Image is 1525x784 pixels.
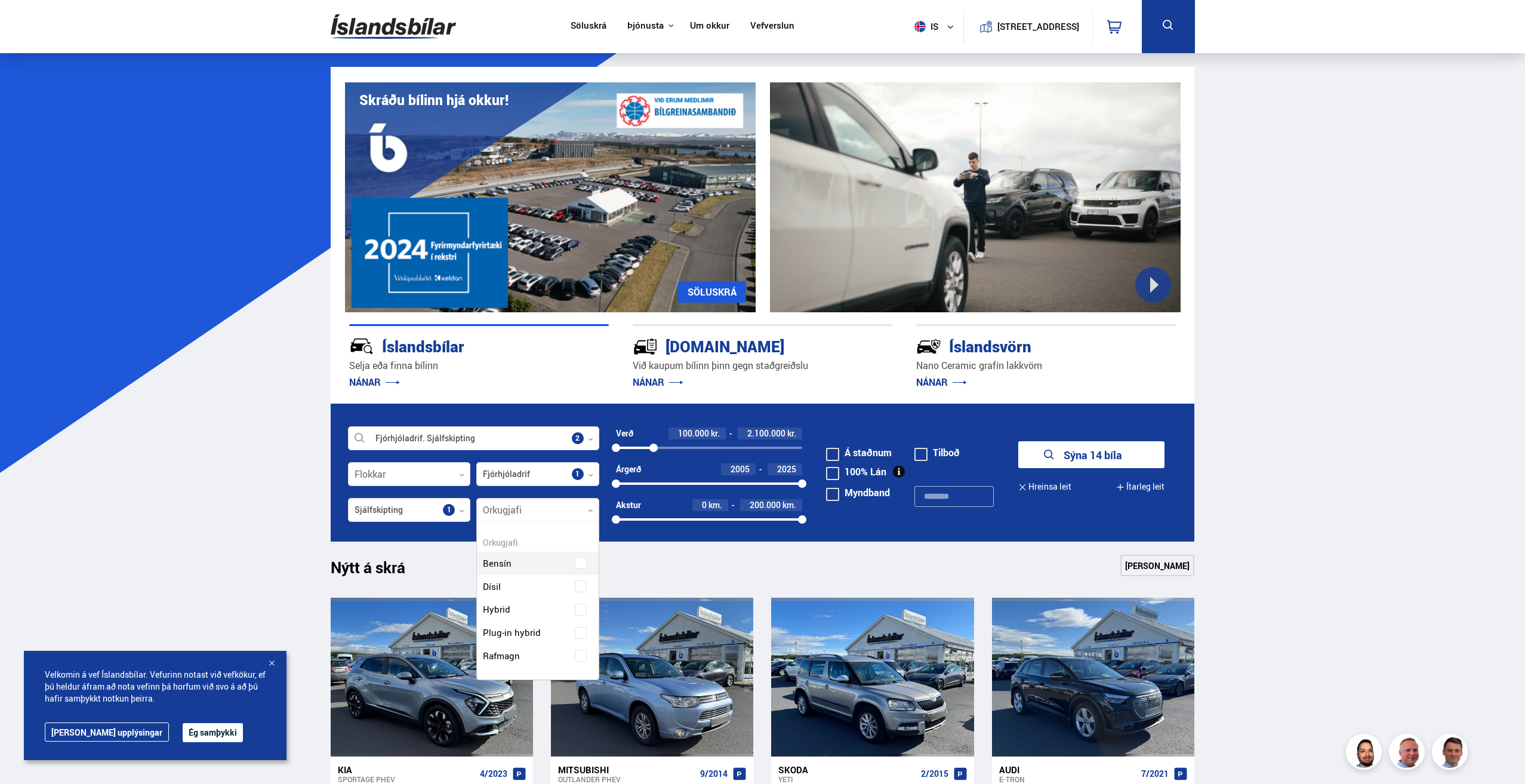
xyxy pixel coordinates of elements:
div: [DOMAIN_NAME] [633,335,850,356]
a: SÖLUSKRÁ [678,281,746,303]
div: Outlander PHEV [558,775,695,783]
a: NÁNAR [633,376,683,389]
div: Audi [999,764,1136,775]
button: Sýna 14 bíla [1018,441,1164,468]
div: Sportage PHEV [338,775,475,783]
label: 100% Lán [826,467,886,476]
img: eKx6w-_Home_640_.png [345,82,756,312]
span: kr. [787,429,796,438]
span: Dísil [483,578,501,595]
img: svg+xml;base64,PHN2ZyB4bWxucz0iaHR0cDovL3d3dy53My5vcmcvMjAwMC9zdmciIHdpZHRoPSI1MTIiIGhlaWdodD0iNT... [914,21,926,32]
p: Selja eða finna bílinn [349,359,609,373]
span: 2025 [777,463,796,475]
div: Verð [616,429,633,438]
a: NÁNAR [916,376,967,389]
button: Hreinsa leit [1018,474,1071,500]
span: kr. [711,429,720,438]
button: Ég samþykki [183,723,243,742]
img: -Svtn6bYgwAsiwNX.svg [916,334,941,359]
div: Íslandsvörn [916,335,1133,356]
a: Vefverslun [750,20,794,33]
label: Tilboð [914,448,960,457]
span: Hybrid [483,601,510,618]
div: Akstur [616,500,641,510]
a: [PERSON_NAME] upplýsingar [45,722,169,742]
span: Plug-in hybrid [483,624,541,641]
span: 2005 [731,463,750,475]
a: [PERSON_NAME] [1120,555,1194,576]
span: 0 [702,499,707,511]
img: siFngHWaQ9KaOqBr.png [1391,736,1427,771]
div: Mitsubishi [558,764,695,775]
span: km. [708,500,722,510]
span: 100.000 [678,428,709,439]
div: Kia [338,764,475,775]
div: Skoda [778,764,916,775]
img: JRvxyua_JYH6wB4c.svg [349,334,374,359]
span: 7/2021 [1141,769,1169,779]
p: Við kaupum bílinn þinn gegn staðgreiðslu [633,359,892,373]
img: G0Ugv5HjCgRt.svg [331,7,456,46]
div: Íslandsbílar [349,335,566,356]
button: Þjónusta [627,20,664,32]
span: 2/2015 [921,769,948,779]
span: 2.100.000 [747,428,785,439]
button: Opna LiveChat spjallviðmót [10,5,45,41]
a: [STREET_ADDRESS] [970,10,1086,44]
button: [STREET_ADDRESS] [1002,21,1075,32]
span: 9/2014 [700,769,728,779]
span: Bensín [483,555,512,572]
span: 4/2023 [480,769,507,779]
img: FbJEzSuNWCJXmdc-.webp [1434,736,1469,771]
h1: Skráðu bílinn hjá okkur! [359,92,509,108]
img: nhp88E3Fdnt1Opn2.png [1348,736,1384,771]
button: Ítarleg leit [1116,474,1164,500]
span: Rafmagn [483,647,520,665]
div: Árgerð [616,465,641,474]
div: e-tron [999,775,1136,783]
h1: Nýtt á skrá [331,558,426,583]
label: Myndband [826,488,890,497]
span: 200.000 [750,499,781,511]
a: NÁNAR [349,376,400,389]
span: is [910,21,939,32]
p: Nano Ceramic grafín lakkvörn [916,359,1176,373]
label: Á staðnum [826,448,892,457]
a: Um okkur [690,20,729,33]
button: is [910,9,963,44]
img: tr5P-W3DuiFaO7aO.svg [633,334,658,359]
span: km. [782,500,796,510]
div: Yeti [778,775,916,783]
span: Velkomin á vef Íslandsbílar. Vefurinn notast við vefkökur, ef þú heldur áfram að nota vefinn þá h... [45,669,266,705]
a: Söluskrá [571,20,606,33]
